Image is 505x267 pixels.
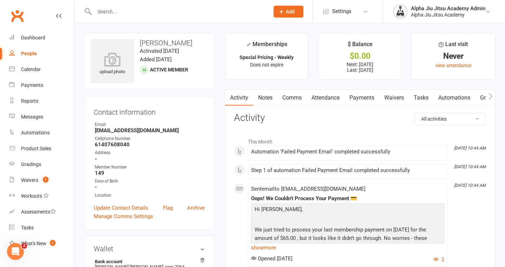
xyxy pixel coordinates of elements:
div: Automations [21,130,50,135]
div: $ Balance [348,40,373,52]
span: Does not expire [250,62,283,68]
a: Dashboard [9,30,74,46]
div: Last visit [439,40,468,52]
a: Product Sales [9,141,74,157]
div: Workouts [21,193,42,199]
div: Alpha Jiu Jitsu Academy [411,12,485,18]
div: Tasks [21,225,34,230]
div: upload photo [90,52,134,76]
i: [DATE] 10:44 AM [454,146,486,151]
a: Workouts [9,188,74,204]
a: People [9,46,74,62]
a: Automations [9,125,74,141]
a: Attendance [307,90,345,106]
a: Manage Comms Settings [94,212,153,221]
i: [DATE] 10:44 AM [454,183,486,188]
div: Memberships [246,40,287,53]
span: 1 [43,177,48,183]
span: Active member [150,67,188,72]
a: Archive [187,204,205,212]
div: Payments [21,82,43,88]
div: $0.00 [325,52,395,60]
span: 1 [50,240,55,246]
a: show more [251,243,444,253]
div: Calendar [21,66,41,72]
a: Comms [277,90,307,106]
span: Add [286,9,295,14]
a: Assessments [9,204,74,220]
a: Clubworx [8,7,26,25]
a: Messages [9,109,74,125]
span: Opened [DATE] [251,255,293,262]
a: Automations [433,90,475,106]
button: Add [274,6,303,18]
strong: Bank account [95,259,201,264]
a: Tasks [9,220,74,236]
div: Date of Birth [95,178,205,185]
div: Never [418,52,488,60]
div: Oops! We Couldn’t Process Your Payment 💳 [251,196,444,202]
i: ✓ [246,41,251,48]
div: Gradings [21,161,41,167]
p: We just tried to process your last membership payment on [DATE] for the amount of $65.00 , but it... [253,225,442,253]
li: This Month [234,134,486,146]
a: Waivers [379,90,409,106]
strong: 149 [95,170,205,176]
strong: - [95,156,205,162]
time: Added [DATE] [140,56,172,63]
iframe: Intercom live chat [7,243,24,260]
span: Sent email to [EMAIL_ADDRESS][DOMAIN_NAME] [251,186,366,192]
a: Payments [9,77,74,93]
div: Messages [21,114,43,120]
div: Cellphone Number [95,135,205,142]
time: Activated [DATE] [140,48,179,54]
a: Update Contact Details [94,204,148,212]
img: thumb_image1751406779.png [393,5,407,19]
div: Step 1 of automation Failed Payment Email completed successfully [251,167,444,173]
i: [DATE] 10:44 AM [454,164,486,169]
a: Activity [225,90,253,106]
span: 2 [21,243,27,249]
div: Dashboard [21,35,45,40]
button: 2 [433,255,444,264]
h3: Wallet [94,245,205,253]
a: Notes [253,90,277,106]
a: Flag [163,204,173,212]
div: Address [95,150,205,156]
strong: [EMAIL_ADDRESS][DOMAIN_NAME] [95,127,205,134]
div: Assessments [21,209,56,215]
a: Payments [345,90,379,106]
div: Automation 'Failed Payment Email' completed successfully [251,149,444,155]
div: Email [95,121,205,128]
span: Settings [332,4,352,19]
div: What's New [21,241,46,246]
strong: 61407608040 [95,141,205,148]
div: Alpha Jiu Jitsu Academy Admin [411,5,485,12]
p: Next: [DATE] Last: [DATE] [325,62,395,73]
strong: Special Pricing - Weekly [240,55,294,60]
h3: Activity [234,113,486,123]
div: Product Sales [21,146,51,151]
a: Reports [9,93,74,109]
p: Hi [PERSON_NAME], [253,205,442,215]
a: Waivers 1 [9,172,74,188]
a: view attendance [435,63,471,68]
div: Reports [21,98,38,104]
a: Tasks [409,90,433,106]
div: Member Number [95,164,205,171]
a: Gradings [9,157,74,172]
div: People [21,51,37,56]
a: What's New1 [9,236,74,252]
div: Waivers [21,177,38,183]
h3: [PERSON_NAME] [90,39,208,47]
h3: Contact information [94,106,205,116]
strong: - [95,184,205,190]
div: Location [95,192,205,199]
a: Calendar [9,62,74,77]
input: Search... [92,7,264,17]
